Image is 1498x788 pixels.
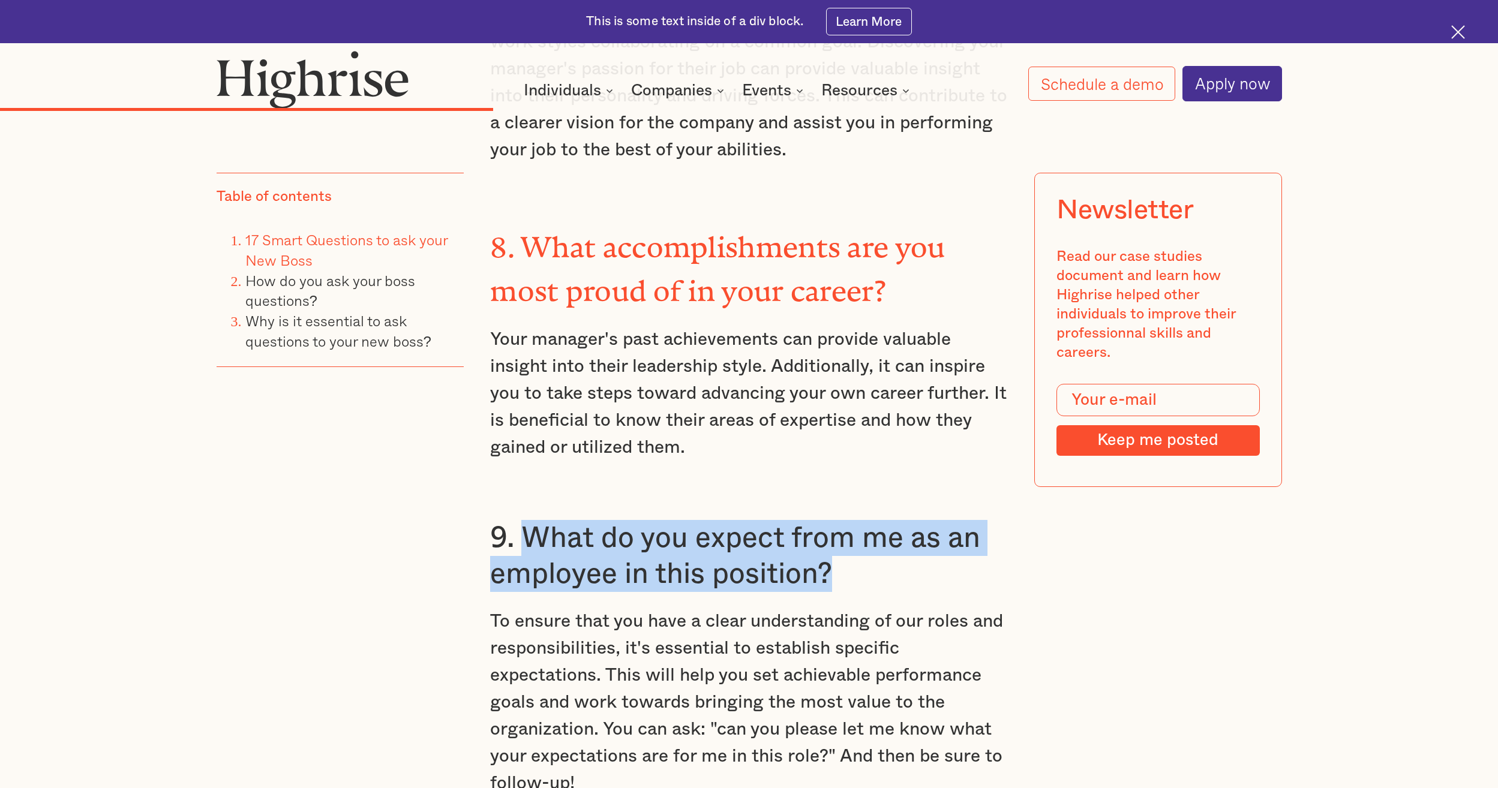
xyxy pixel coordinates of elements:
div: This is some text inside of a div block. [586,13,804,31]
div: Resources [821,83,913,98]
img: Cross icon [1451,25,1465,39]
div: Individuals [524,83,601,98]
form: Modal Form [1056,384,1260,456]
a: Why is it essential to ask questions to your new boss? [245,310,431,353]
div: Events [742,83,791,98]
div: Events [742,83,807,98]
img: Highrise logo [217,50,409,109]
p: Your manager's past achievements can provide valuable insight into their leadership style. Additi... [490,326,1008,461]
h3: 9. What do you expect from me as an employee in this position? [490,520,1008,592]
strong: 8. What accomplishments are you most proud of in your career? [490,231,945,293]
div: Table of contents [217,188,332,207]
div: Read our case studies document and learn how Highrise helped other individuals to improve their p... [1056,248,1260,362]
div: Individuals [524,83,617,98]
div: Resources [821,83,897,98]
div: Companies [631,83,712,98]
input: Your e-mail [1056,384,1260,417]
input: Keep me posted [1056,426,1260,456]
a: Schedule a demo [1028,67,1175,101]
a: Apply now [1182,66,1282,101]
a: How do you ask your boss questions? [245,269,415,312]
div: Newsletter [1056,195,1194,226]
a: 17 Smart Questions to ask your New Boss [245,228,448,271]
div: Companies [631,83,728,98]
a: Learn More [826,8,912,35]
